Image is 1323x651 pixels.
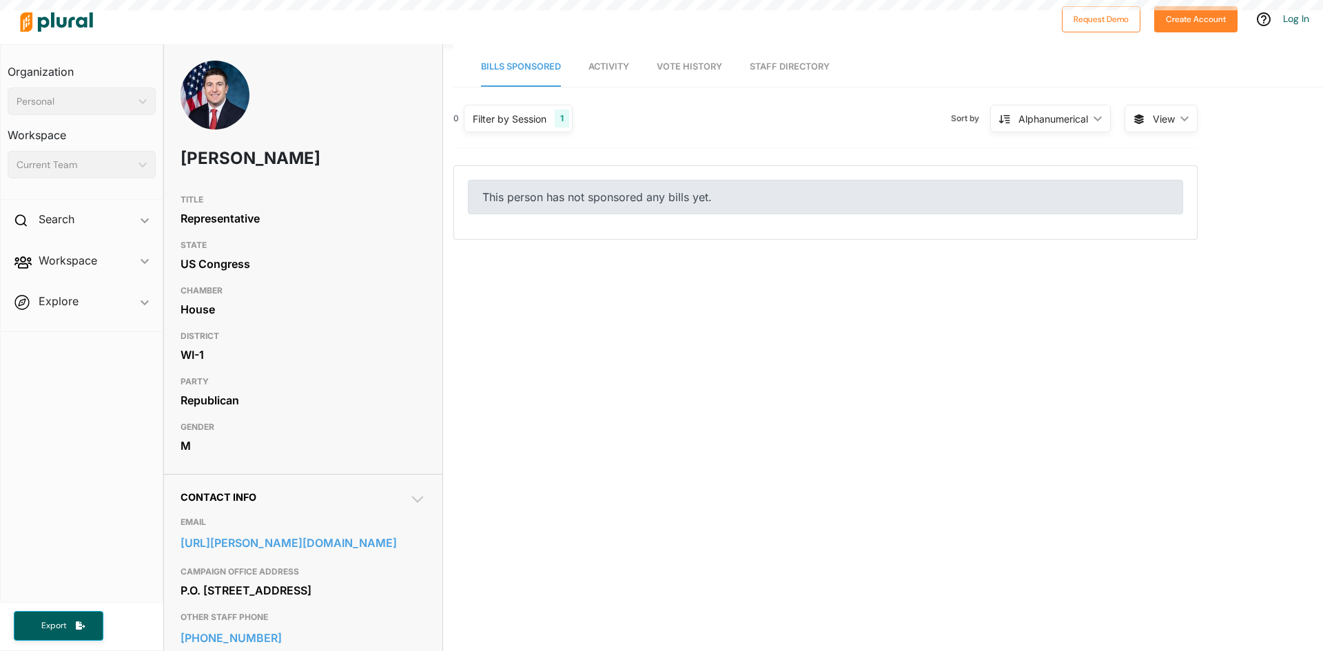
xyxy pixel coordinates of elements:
[481,48,561,87] a: Bills Sponsored
[17,94,133,109] div: Personal
[181,208,426,229] div: Representative
[181,61,249,145] img: Headshot of Bryan Steil
[181,344,426,365] div: WI-1
[181,373,426,390] h3: PARTY
[181,328,426,344] h3: DISTRICT
[951,112,990,125] span: Sort by
[32,620,76,632] span: Export
[181,419,426,435] h3: GENDER
[657,61,722,72] span: Vote History
[1153,112,1175,126] span: View
[588,48,629,87] a: Activity
[181,254,426,274] div: US Congress
[1062,6,1140,32] button: Request Demo
[181,533,426,553] a: [URL][PERSON_NAME][DOMAIN_NAME]
[8,115,156,145] h3: Workspace
[181,628,426,648] a: [PHONE_NUMBER]
[468,180,1183,214] div: This person has not sponsored any bills yet.
[1154,11,1238,25] a: Create Account
[181,138,327,179] h1: [PERSON_NAME]
[481,61,561,72] span: Bills Sponsored
[181,491,256,503] span: Contact Info
[1018,112,1088,126] div: Alphanumerical
[1283,12,1309,25] a: Log In
[181,237,426,254] h3: STATE
[181,299,426,320] div: House
[17,158,133,172] div: Current Team
[14,611,103,641] button: Export
[657,48,722,87] a: Vote History
[181,514,426,530] h3: EMAIL
[1062,11,1140,25] a: Request Demo
[181,390,426,411] div: Republican
[181,435,426,456] div: M
[181,192,426,208] h3: TITLE
[39,211,74,227] h2: Search
[181,564,426,580] h3: CAMPAIGN OFFICE ADDRESS
[181,609,426,626] h3: OTHER STAFF PHONE
[453,112,459,125] div: 0
[1154,6,1238,32] button: Create Account
[588,61,629,72] span: Activity
[555,110,569,127] div: 1
[473,112,546,126] div: Filter by Session
[181,282,426,299] h3: CHAMBER
[750,48,830,87] a: Staff Directory
[8,52,156,82] h3: Organization
[181,580,426,601] div: P.O. [STREET_ADDRESS]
